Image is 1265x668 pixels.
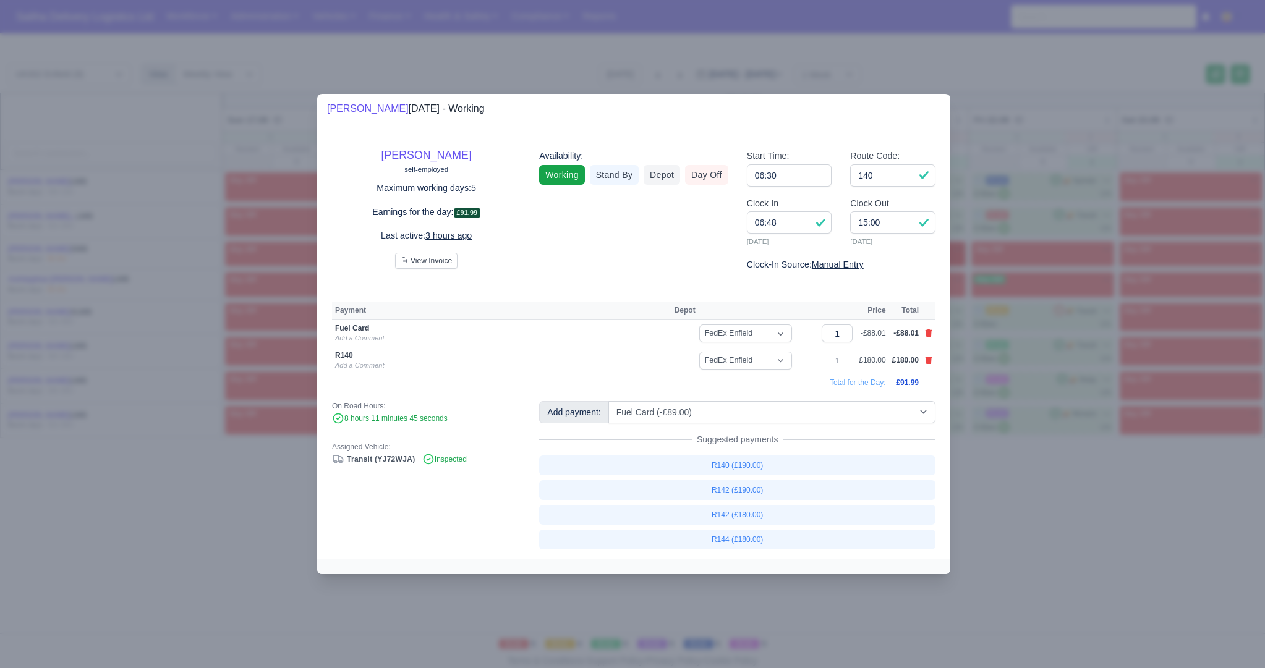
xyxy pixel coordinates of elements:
[454,208,481,218] span: £91.99
[332,302,671,320] th: Payment
[332,455,415,463] a: Transit (YJ72WJA)
[404,166,448,173] small: self-employed
[335,323,613,333] div: Fuel Card
[539,149,728,163] div: Availability:
[590,165,639,185] a: Stand By
[327,101,485,116] div: [DATE] - Working
[893,329,919,337] span: -£88.01
[332,229,521,243] p: Last active:
[471,183,476,193] u: 5
[822,356,853,366] div: 1
[747,197,778,211] label: Clock In
[1043,525,1265,668] iframe: Chat Widget
[395,253,458,269] button: View Invoice
[671,302,819,320] th: Depot
[850,197,889,211] label: Clock Out
[539,505,935,525] a: R142 (£180.00)
[889,302,922,320] th: Total
[747,236,832,247] small: [DATE]
[539,401,608,423] div: Add payment:
[685,165,728,185] a: Day Off
[327,103,409,114] a: [PERSON_NAME]
[425,230,472,240] u: 3 hours ago
[692,433,783,446] span: Suggested payments
[830,378,886,387] span: Total for the Day:
[539,165,584,185] a: Working
[539,530,935,549] a: R144 (£180.00)
[332,442,521,452] div: Assigned Vehicle:
[856,302,888,320] th: Price
[335,361,384,369] a: Add a Comment
[644,165,680,185] a: Depot
[539,480,935,500] a: R142 (£190.00)
[850,149,900,163] label: Route Code:
[747,149,790,163] label: Start Time:
[332,181,521,195] p: Maximum working days:
[812,260,864,269] u: Manual Entry
[332,205,521,219] p: Earnings for the day:
[381,149,472,161] a: [PERSON_NAME]
[332,401,521,411] div: On Road Hours:
[539,455,935,475] a: R140 (£190.00)
[335,334,384,342] a: Add a Comment
[856,347,888,374] td: £180.00
[747,258,935,272] div: Clock-In Source:
[896,378,919,387] span: £91.99
[892,356,919,365] span: £180.00
[856,320,888,347] td: -£88.01
[850,236,935,247] small: [DATE]
[422,455,467,463] span: Inspected
[335,350,613,360] div: R140
[332,413,521,425] div: 8 hours 11 minutes 45 seconds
